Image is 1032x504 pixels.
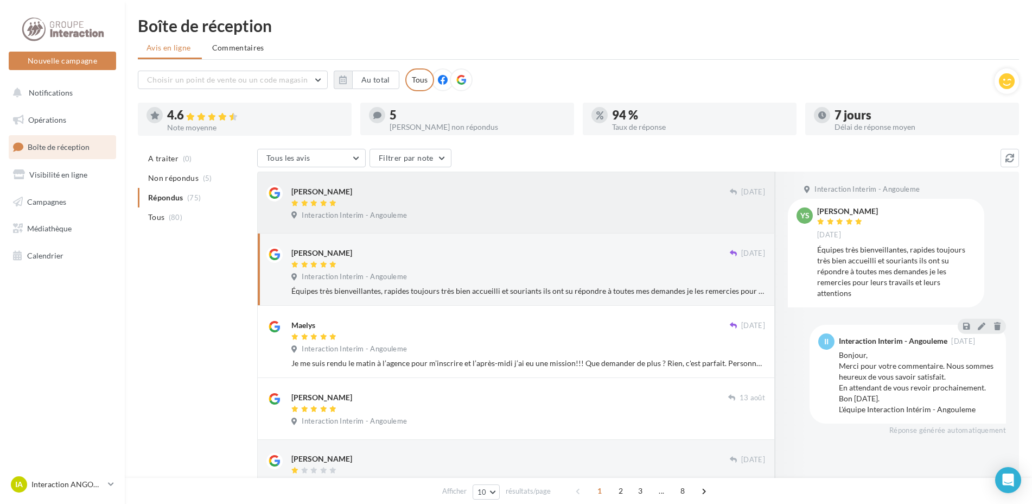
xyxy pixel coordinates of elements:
div: Boîte de réception [138,17,1019,34]
span: [DATE] [741,321,765,331]
div: 5 [390,109,565,121]
span: résultats/page [506,486,551,496]
div: Taux de réponse [612,123,788,131]
a: Campagnes [7,191,118,213]
div: Je me suis rendu le matin à l’agence pour m’inscrire et l’après-midi j’ai eu une mission!!! Que d... [291,358,765,369]
div: 4.6 [167,109,343,122]
a: Médiathèque [7,217,118,240]
button: Au total [334,71,399,89]
span: Tous les avis [266,153,310,162]
div: Tous [405,68,434,91]
a: IA Interaction ANGOULÈME [9,474,116,495]
span: IA [15,479,23,490]
span: Notifications [29,88,73,97]
div: [PERSON_NAME] [291,186,352,197]
div: [PERSON_NAME] [817,207,878,215]
span: Interaction Interim - Angouleme [302,344,407,354]
span: Tous [148,212,164,223]
span: 13 août [740,393,765,403]
div: [PERSON_NAME] [291,248,352,259]
span: A traiter [148,153,179,164]
span: 10 [477,488,487,496]
a: Calendrier [7,244,118,267]
span: 8 [674,482,691,500]
button: Filtrer par note [370,149,451,167]
div: [PERSON_NAME] non répondus [390,123,565,131]
span: 1 [591,482,608,500]
span: Opérations [28,115,66,124]
span: Calendrier [27,251,63,260]
span: II [824,336,829,347]
span: Visibilité en ligne [29,170,87,179]
span: Interaction Interim - Angouleme [302,417,407,426]
div: [PERSON_NAME] [291,453,352,464]
div: Maelys [291,320,315,331]
button: 10 [473,484,500,500]
span: [DATE] [741,249,765,259]
button: Nouvelle campagne [9,52,116,70]
span: (5) [203,174,212,182]
span: (0) [183,154,192,163]
span: [DATE] [741,187,765,197]
p: Interaction ANGOULÈME [31,479,104,490]
button: Au total [352,71,399,89]
div: Bonjour, Merci pour votre commentaire. Nous sommes heureux de vous savoir satisfait. En attendant... [839,350,997,415]
span: Interaction Interim - Angouleme [814,185,920,194]
span: Interaction Interim - Angouleme [302,211,407,220]
span: Campagnes [27,197,66,206]
span: Commentaires [212,42,264,53]
a: Boîte de réception [7,135,118,159]
button: Notifications [7,81,114,104]
div: 7 jours [834,109,1010,121]
div: Note moyenne [167,124,343,131]
div: 94 % [612,109,788,121]
span: [DATE] [951,338,975,345]
span: Médiathèque [27,224,72,233]
span: 3 [632,482,649,500]
span: Choisir un point de vente ou un code magasin [147,75,308,84]
div: Réponse générée automatiquement [810,426,1006,436]
a: Opérations [7,109,118,131]
div: Équipes très bienveillantes, rapides toujours très bien accueilli et souriants ils ont su répondr... [291,286,765,297]
span: YS [800,210,810,221]
button: Choisir un point de vente ou un code magasin [138,71,328,89]
div: Délai de réponse moyen [834,123,1010,131]
span: [DATE] [817,230,841,240]
span: [DATE] [741,455,765,465]
a: Visibilité en ligne [7,163,118,186]
span: Non répondus [148,173,199,184]
div: Équipes très bienveillantes, rapides toujours très bien accueilli et souriants ils ont su répondr... [817,244,976,299]
span: 2 [612,482,629,500]
span: Afficher [442,486,467,496]
div: [PERSON_NAME] [291,392,352,403]
div: Open Intercom Messenger [995,467,1021,493]
span: Interaction Interim - Angouleme [302,272,407,282]
span: Boîte de réception [28,142,90,152]
div: Interaction Interim - Angouleme [839,337,947,345]
button: Tous les avis [257,149,366,167]
span: (80) [169,213,182,222]
span: ... [653,482,670,500]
